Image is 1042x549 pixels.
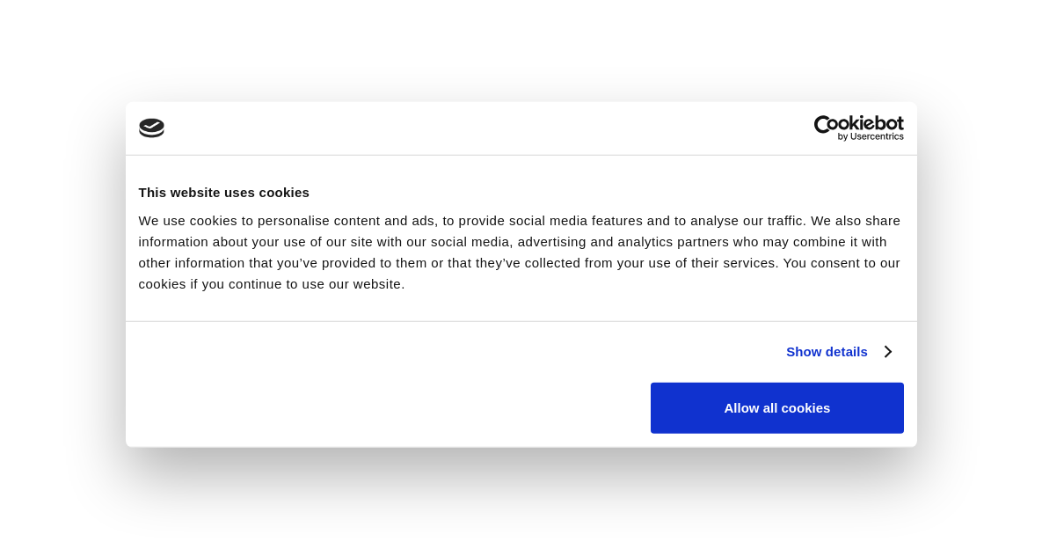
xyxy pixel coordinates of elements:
[786,341,890,362] a: Show details
[139,182,904,203] div: This website uses cookies
[139,209,904,294] div: We use cookies to personalise content and ads, to provide social media features and to analyse ou...
[139,119,165,138] img: logo
[750,115,904,142] a: Usercentrics Cookiebot - opens in a new window
[651,382,903,433] button: Allow all cookies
